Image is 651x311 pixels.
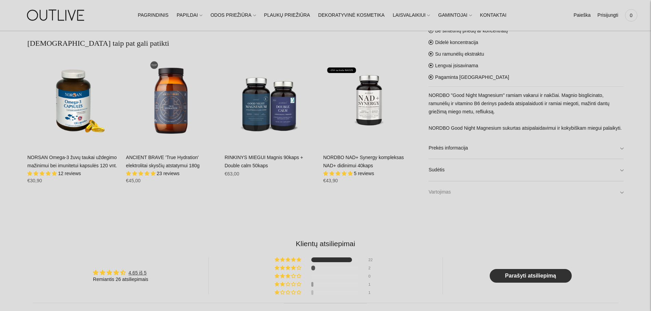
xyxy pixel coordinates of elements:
a: NORSAN Omega-3 žuvų taukai uždegimo mažinimui bei imunitetui kapsulės 120 vnt. [27,155,117,168]
span: €45,00 [126,178,141,183]
div: 1 [368,290,377,295]
a: RINKINYS MIEGUI Magnis 90kaps + Double calm 50kaps [225,155,303,168]
a: 4.65 iš 5 [128,270,147,275]
a: NORSAN Omega-3 žuvų taukai uždegimo mažinimui bei imunitetui kapsulės 120 vnt. [27,55,119,147]
div: 4% (1) reviews with 2 star rating [275,282,302,287]
a: PAGRINDINIS [138,8,168,23]
div: 22 [368,257,377,262]
div: 4% (1) reviews with 1 star rating [275,290,302,295]
a: Paieška [573,8,591,23]
p: NORDBO "Good Night Magnesium" ramiam vakarui ir nakčiai. Magnio bisglicinato, ramunėlių ir vitami... [429,91,624,132]
a: ANCIENT BRAVE 'True Hydration' elektrolitai skysčių atstatymui 180g [126,155,200,168]
a: RINKINYS MIEGUI Magnis 90kaps + Double calm 50kaps [225,55,316,147]
a: 0 [625,8,637,23]
span: €63,00 [225,171,239,176]
span: €30,90 [27,178,42,183]
span: 12 reviews [58,171,81,176]
div: 1 [368,282,377,287]
span: 4.92 stars [27,171,58,176]
span: 23 reviews [157,171,179,176]
div: 85% (22) reviews with 5 star rating [275,257,302,262]
a: Parašyti atsiliepimą [490,269,572,283]
div: 8% (2) reviews with 4 star rating [275,266,302,270]
a: ODOS PRIEŽIŪRA [211,8,256,23]
span: €43,90 [323,178,338,183]
img: OUTLIVE [14,3,99,27]
div: Be sintetinių priedų ar koncentratų Didelė koncentracija Su ramunėlių ekstraktu Lengvai įsisavina... [429,21,624,203]
a: NORDBO NAD+ Synergy kompleksas NAD+ didinimui 40kaps [323,55,415,147]
span: 4.87 stars [126,171,157,176]
a: ANCIENT BRAVE 'True Hydration' elektrolitai skysčių atstatymui 180g [126,55,218,147]
h2: [DEMOGRAPHIC_DATA] taip pat gali patikti [27,38,415,48]
a: PAPILDAI [177,8,202,23]
a: KONTAKTAI [480,8,506,23]
a: PLAUKŲ PRIEŽIŪRA [264,8,310,23]
a: Prisijungti [597,8,618,23]
span: 0 [626,11,636,20]
a: DEKORATYVINĖ KOSMETIKA [318,8,384,23]
div: Average rating is 4.65 stars [93,269,148,277]
span: 5 reviews [354,171,374,176]
div: Remiantis 26 atsiliepimais [93,276,148,283]
a: LAISVALAIKIUI [393,8,430,23]
span: 5.00 stars [323,171,354,176]
div: 2 [368,266,377,270]
h2: Klientų atsiliepimai [33,239,618,249]
a: Vartojimas [429,181,624,203]
a: Prekės informacija [429,137,624,159]
a: GAMINTOJAI [438,8,472,23]
a: NORDBO NAD+ Synergy kompleksas NAD+ didinimui 40kaps [323,155,404,168]
a: Sudėtis [429,159,624,181]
